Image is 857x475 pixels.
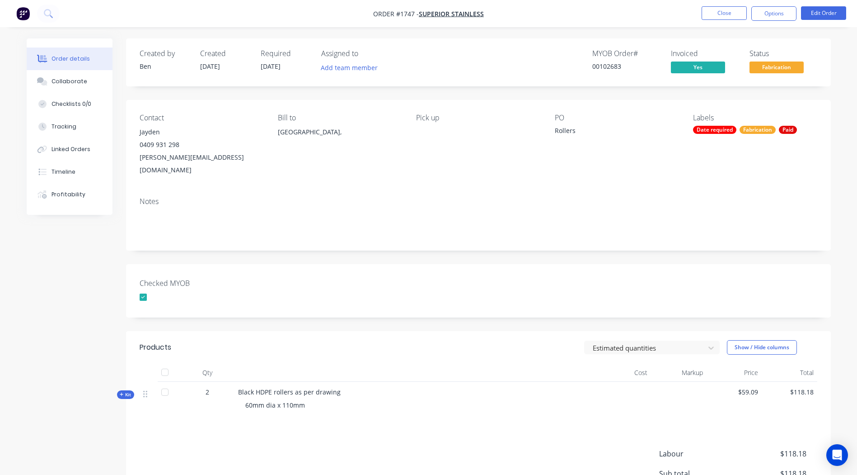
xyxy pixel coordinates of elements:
button: Close [702,6,747,20]
button: Edit Order [801,6,846,20]
button: Fabrication [749,62,804,75]
div: PO [555,114,679,122]
button: Collaborate [27,70,112,93]
button: Linked Orders [27,138,112,161]
div: Collaborate [52,77,87,85]
button: Add team member [316,62,382,74]
div: Paid [779,126,797,134]
div: Price [707,364,762,382]
button: Checklists 0/0 [27,93,112,115]
div: Products [140,342,171,353]
div: 0409 931 298 [140,138,263,151]
div: Rollers [555,126,668,138]
button: Options [751,6,796,21]
span: Kit [120,391,131,398]
div: 00102683 [592,62,660,71]
div: Order details [52,55,90,63]
span: Fabrication [749,62,804,73]
div: Checklists 0/0 [52,100,91,108]
div: [GEOGRAPHIC_DATA], [278,126,402,155]
div: Qty [180,364,234,382]
span: Labour [659,448,740,459]
button: Add team member [321,62,383,74]
span: $118.18 [739,448,806,459]
button: Tracking [27,115,112,138]
span: [DATE] [261,62,281,71]
button: Kit [117,390,134,399]
div: Fabrication [740,126,776,134]
button: Order details [27,47,112,70]
div: Jayden [140,126,263,138]
div: Status [749,49,817,58]
div: [PERSON_NAME][EMAIL_ADDRESS][DOMAIN_NAME] [140,151,263,176]
div: Total [762,364,817,382]
div: Required [261,49,310,58]
button: Profitability [27,183,112,206]
div: Bill to [278,114,402,122]
div: Profitability [52,190,85,199]
div: Markup [651,364,707,382]
span: Black HDPE rollers as per drawing [238,388,341,396]
div: Assigned to [321,49,412,58]
label: Checked MYOB [140,278,253,289]
span: $59.09 [710,387,759,397]
span: [DATE] [200,62,220,71]
span: $118.18 [765,387,814,397]
span: 60mm dia x 110mm [245,401,305,409]
span: Yes [671,62,725,73]
div: Ben [140,62,189,71]
div: Tracking [52,123,76,131]
div: Contact [140,114,263,122]
span: Order #1747 - [373,9,419,18]
div: Labels [693,114,817,122]
div: Linked Orders [52,145,90,153]
div: Date required [693,126,736,134]
span: 2 [206,387,209,397]
div: Created by [140,49,189,58]
div: MYOB Order # [592,49,660,58]
div: Timeline [52,168,75,176]
button: Timeline [27,161,112,183]
img: Factory [16,7,30,20]
div: Cost [596,364,651,382]
button: Show / Hide columns [727,340,797,355]
div: Pick up [416,114,540,122]
div: [GEOGRAPHIC_DATA], [278,126,402,138]
div: Created [200,49,250,58]
div: Jayden0409 931 298[PERSON_NAME][EMAIL_ADDRESS][DOMAIN_NAME] [140,126,263,176]
a: Superior Stainless [419,9,484,18]
div: Invoiced [671,49,739,58]
div: Notes [140,197,817,206]
div: Open Intercom Messenger [826,444,848,466]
